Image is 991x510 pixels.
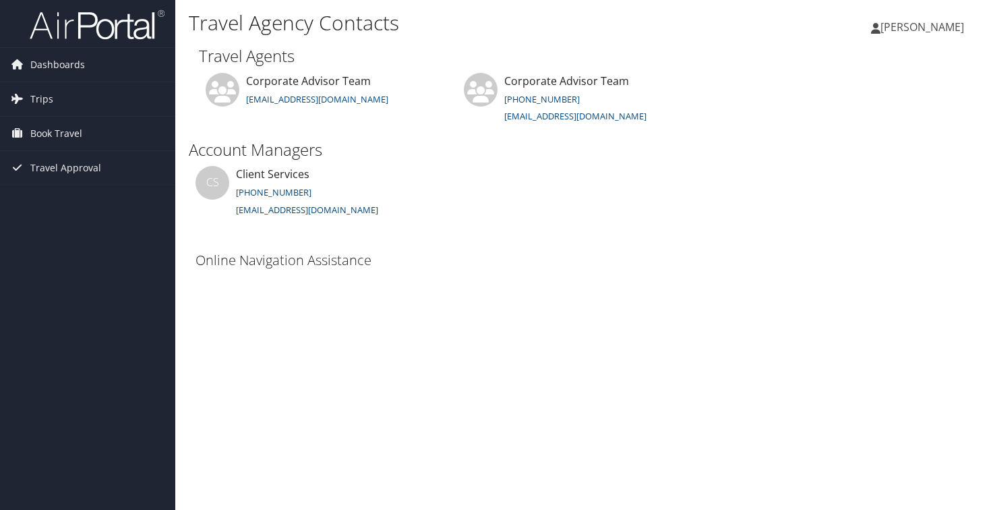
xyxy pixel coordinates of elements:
h2: Travel Agents [199,45,967,67]
span: Dashboards [30,48,85,82]
h1: Travel Agency Contacts [189,9,715,37]
h3: Online Navigation Assistance [196,251,381,270]
span: Corporate Advisor Team [246,74,371,88]
div: CS [196,166,229,200]
a: [EMAIL_ADDRESS][DOMAIN_NAME] [246,93,388,105]
a: [PHONE_NUMBER] [236,186,311,198]
span: Book Travel [30,117,82,150]
span: Client Services [236,167,309,181]
span: [PERSON_NAME] [880,20,964,34]
a: [PERSON_NAME] [871,7,978,47]
span: Travel Approval [30,151,101,185]
span: Trips [30,82,53,116]
a: [EMAIL_ADDRESS][DOMAIN_NAME] [504,110,647,122]
span: Corporate Advisor Team [504,74,629,88]
img: airportal-logo.png [30,9,164,40]
a: [PHONE_NUMBER] [504,93,580,105]
a: [EMAIL_ADDRESS][DOMAIN_NAME] [236,204,378,216]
